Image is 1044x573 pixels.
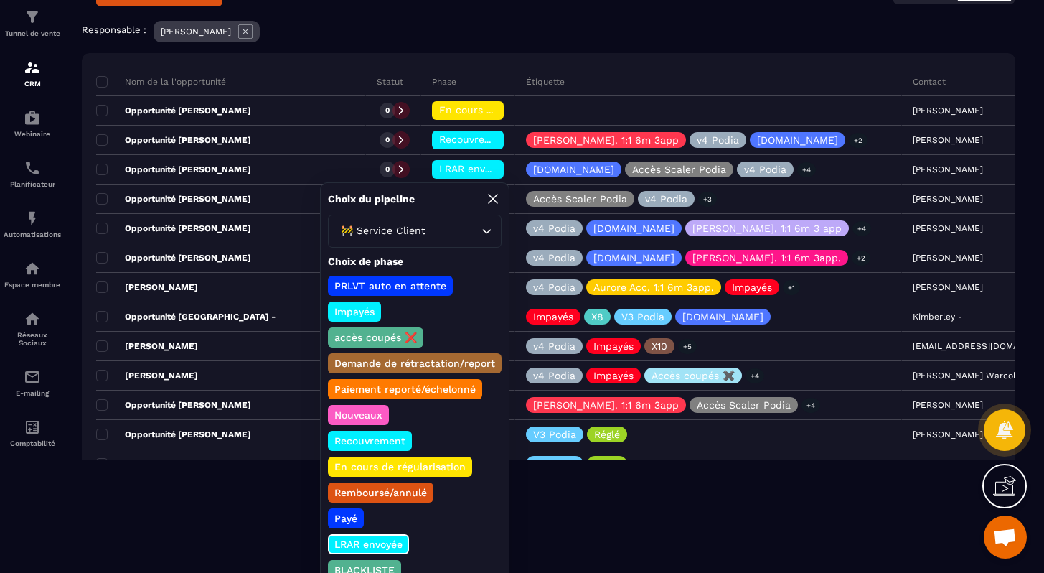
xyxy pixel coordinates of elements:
[533,459,576,469] p: V3 Podia
[593,253,674,263] p: [DOMAIN_NAME]
[332,356,497,371] p: Demande de rétractation/report
[96,429,251,440] p: Opportunité [PERSON_NAME]
[96,399,251,411] p: Opportunité [PERSON_NAME]
[698,192,717,207] p: +3
[913,76,946,88] p: Contact
[652,341,667,351] p: X10
[4,281,61,289] p: Espace membre
[4,199,61,249] a: automationsautomationsAutomatisations
[328,192,415,206] p: Choix du pipeline
[332,511,359,526] p: Payé
[24,260,41,277] img: automations
[533,194,627,204] p: Accès Scaler Podia
[4,29,61,37] p: Tunnel de vente
[4,180,61,188] p: Planificateur
[801,398,820,413] p: +4
[385,164,390,174] p: 0
[337,223,428,239] span: 🚧 Service Client
[96,340,198,352] p: [PERSON_NAME]
[332,330,419,345] p: accès coupés ❌
[332,304,377,319] p: Impayés
[697,135,739,145] p: v4 Podia
[24,419,41,436] img: accountant
[591,312,603,322] p: X8
[526,76,565,88] p: Étiquette
[96,134,251,146] p: Opportunité [PERSON_NAME]
[432,76,456,88] p: Phase
[96,458,251,470] p: Opportunité [PERSON_NAME]
[96,193,251,205] p: Opportunité [PERSON_NAME]
[4,80,61,88] p: CRM
[96,164,251,175] p: Opportunité [PERSON_NAME]
[82,24,146,35] p: Responsable :
[439,163,507,174] span: LRAR envoyée
[533,429,576,439] p: V3 Podia
[692,253,841,263] p: [PERSON_NAME]. 1:1 6m 3app.
[96,223,251,234] p: Opportunité [PERSON_NAME]
[24,59,41,76] img: formation
[4,439,61,447] p: Comptabilité
[593,341,634,351] p: Impayés
[332,408,385,422] p: Nouveaux
[678,339,697,354] p: +5
[96,105,251,116] p: Opportunité [PERSON_NAME]
[332,279,448,293] p: PRLVT auto en attente
[332,382,478,396] p: Paiement reporté/échelonné
[96,252,251,264] p: Opportunité [PERSON_NAME]
[682,312,763,322] p: [DOMAIN_NAME]
[332,434,408,448] p: Recouvrement
[96,281,198,293] p: [PERSON_NAME]
[797,162,816,177] p: +4
[744,164,786,174] p: v4 Podia
[24,109,41,126] img: automations
[593,223,674,233] p: [DOMAIN_NAME]
[533,135,679,145] p: [PERSON_NAME]. 1:1 6m 3app
[593,371,634,381] p: Impayés
[533,371,575,381] p: v4 Podia
[593,282,714,292] p: Aurore Acc. 1:1 6m 3app.
[332,485,429,500] p: Remboursé/annulé
[439,134,510,145] span: Recouvrement
[96,76,226,88] p: Nom de la l'opportunité
[161,27,231,37] p: [PERSON_NAME]
[4,389,61,397] p: E-mailing
[4,230,61,238] p: Automatisations
[632,164,726,174] p: Accès Scaler Podia
[852,221,871,236] p: +4
[24,9,41,26] img: formation
[849,133,867,148] p: +2
[645,194,687,204] p: v4 Podia
[984,516,1027,559] a: Ouvrir le chat
[332,537,405,551] p: LRAR envoyée
[533,400,679,410] p: [PERSON_NAME]. 1:1 6m 3app
[533,312,573,322] p: Impayés
[852,251,870,266] p: +2
[533,341,575,351] p: v4 Podia
[385,135,390,145] p: 0
[4,358,61,408] a: emailemailE-mailing
[4,130,61,138] p: Webinaire
[533,253,575,263] p: v4 Podia
[757,135,838,145] p: [DOMAIN_NAME]
[4,299,61,358] a: social-networksocial-networkRéseaux Sociaux
[4,408,61,458] a: accountantaccountantComptabilité
[594,459,620,469] p: Réglé
[332,460,468,474] p: En cours de régularisation
[4,98,61,149] a: automationsautomationsWebinaire
[428,223,478,239] input: Search for option
[692,223,842,233] p: [PERSON_NAME]. 1:1 6m 3 app
[533,223,575,233] p: v4 Podia
[533,282,575,292] p: v4 Podia
[652,371,735,381] p: Accès coupés ✖️
[697,400,791,410] p: Accès Scaler Podia
[439,104,570,116] span: En cours de régularisation
[24,368,41,386] img: email
[24,310,41,327] img: social-network
[4,149,61,199] a: schedulerschedulerPlanificateur
[783,280,800,295] p: +1
[732,282,772,292] p: Impayés
[96,370,198,381] p: [PERSON_NAME]
[96,311,276,322] p: Opportunité [GEOGRAPHIC_DATA] -
[328,215,502,248] div: Search for option
[4,331,61,347] p: Réseaux Sociaux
